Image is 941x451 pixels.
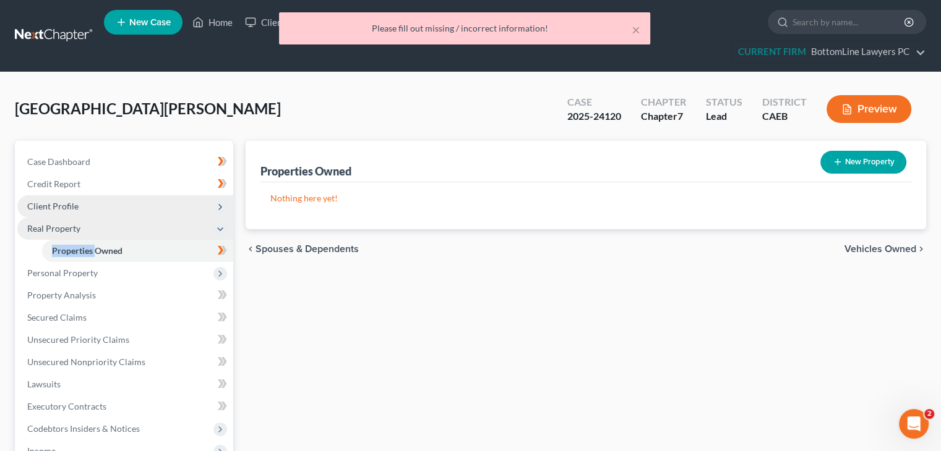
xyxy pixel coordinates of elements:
span: Personal Property [27,268,98,278]
a: Unsecured Priority Claims [17,329,233,351]
a: Executory Contracts [17,395,233,418]
span: Properties Owned [52,245,122,256]
span: Secured Claims [27,312,87,322]
div: Case [567,95,621,109]
span: [GEOGRAPHIC_DATA][PERSON_NAME] [15,99,281,117]
div: District [762,95,807,109]
span: Executory Contracts [27,401,106,411]
span: Vehicles Owned [844,244,916,254]
div: Chapter [641,95,686,109]
span: Credit Report [27,179,80,189]
span: 2 [924,409,934,419]
strong: CURRENT FIRM [738,46,806,57]
div: Lead [706,109,742,124]
button: New Property [820,151,906,174]
a: Client Portal [239,11,319,33]
div: Chapter [641,109,686,124]
button: Vehicles Owned chevron_right [844,244,926,254]
span: Spouses & Dependents [256,244,359,254]
button: chevron_left Spouses & Dependents [246,244,359,254]
button: × [632,22,640,37]
iframe: Intercom live chat [899,409,929,439]
input: Search by name... [793,11,906,33]
a: Unsecured Nonpriority Claims [17,351,233,373]
a: Lawsuits [17,373,233,395]
i: chevron_right [916,244,926,254]
span: Codebtors Insiders & Notices [27,423,140,434]
span: Property Analysis [27,290,96,300]
div: Please fill out missing / incorrect information! [289,22,640,35]
span: Client Profile [27,201,79,211]
a: Directory Cases [319,11,414,33]
span: Unsecured Nonpriority Claims [27,356,145,367]
a: Properties Owned [42,240,233,262]
div: Properties Owned [260,164,351,179]
a: Secured Claims [17,306,233,329]
a: DebtorCC [414,11,484,33]
a: Home [186,11,239,33]
a: Case Dashboard [17,151,233,173]
span: Case Dashboard [27,156,90,167]
div: Status [706,95,742,109]
a: Property Analysis [17,284,233,306]
i: chevron_left [246,244,256,254]
a: Managed Cases [484,11,577,33]
a: CURRENT FIRMBottomLine Lawyers PC [732,41,926,63]
span: Real Property [27,223,80,234]
div: CAEB [762,109,807,124]
p: Nothing here yet! [270,192,901,204]
span: Unsecured Priority Claims [27,334,129,345]
a: Credit Report [17,173,233,195]
span: 7 [677,110,683,122]
button: Preview [827,95,911,123]
div: 2025-24120 [567,109,621,124]
span: Lawsuits [27,379,61,389]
